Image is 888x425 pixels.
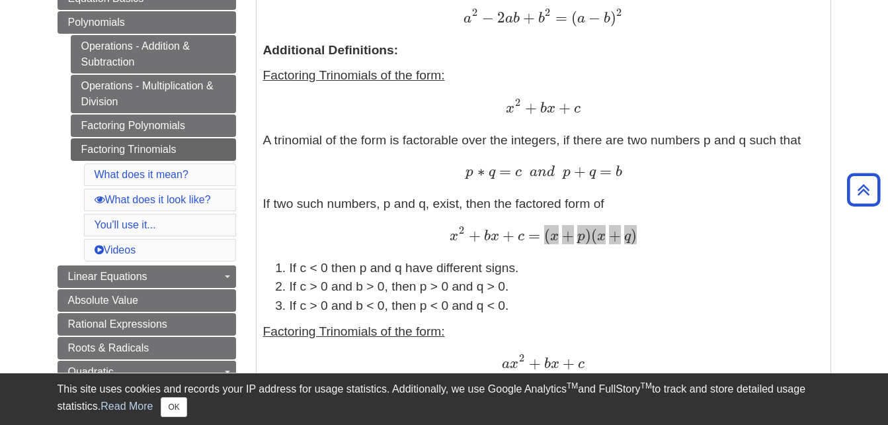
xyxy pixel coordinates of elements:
[555,99,571,117] span: +
[58,265,236,288] a: Linear Equations
[495,162,511,180] span: =
[597,229,606,244] span: x
[485,165,495,179] span: q
[513,11,520,26] span: b
[563,165,571,179] span: p
[290,259,824,278] li: If c < 0 then p and q have different signs.
[68,271,147,282] span: Linear Equations
[95,194,211,205] a: What does it look like?
[71,115,236,137] a: Factoring Polynomials
[68,342,149,354] span: Roots & Radicals
[68,17,125,28] span: Polynomials
[530,165,538,179] span: a
[610,9,616,26] span: )
[499,226,514,244] span: +
[494,9,505,26] span: 2
[263,66,824,246] p: A trinomial of the form is factorable over the integers, if there are two numbers p and q such th...
[559,354,575,372] span: +
[567,9,577,26] span: (
[290,297,824,316] li: If c > 0 and b < 0, then p < 0 and q < 0.
[596,162,612,180] span: =
[58,289,236,312] a: Absolute Value
[551,357,559,371] span: x
[58,337,236,359] a: Roots & Radicals
[606,226,621,244] span: +
[585,226,591,244] span: )
[519,352,524,364] span: 2
[575,357,585,371] span: c
[550,229,559,244] span: x
[505,11,513,26] span: a
[71,35,236,73] a: Operations - Addition & Subtraction
[547,165,555,179] span: d
[540,226,550,244] span: (
[464,11,471,26] span: a
[538,11,545,26] span: b
[511,165,522,179] span: c
[591,226,597,244] span: (
[71,138,236,161] a: Factoring Trinomials
[263,68,445,82] span: Factoring Trinomials of the form:
[586,165,596,179] span: q
[526,354,541,372] span: +
[465,226,481,244] span: +
[58,381,831,417] div: This site uses cookies and records your IP address for usage statistics. Additionally, we use Goo...
[545,6,550,19] span: 2
[514,229,524,244] span: c
[95,244,136,256] a: Videos
[600,11,610,26] span: b
[71,75,236,113] a: Operations - Multiplication & Division
[537,101,547,116] span: b
[641,381,652,391] sup: TM
[551,9,567,26] span: =
[515,96,520,109] span: 2
[577,11,585,26] span: a
[510,357,518,371] span: x
[502,357,510,371] span: a
[68,295,138,306] span: Absolute Value
[567,381,578,391] sup: TM
[459,224,464,236] span: 2
[95,219,156,230] a: You'll use it...
[559,226,574,244] span: +
[616,6,622,19] span: 2
[472,6,477,19] span: 2
[571,162,586,180] span: +
[524,226,540,244] span: =
[58,11,236,34] a: Polynomials
[571,101,581,116] span: c
[95,169,188,180] a: What does it mean?
[506,101,514,116] span: x
[290,277,824,297] li: If c > 0 and b > 0, then p > 0 and q > 0.
[522,99,537,117] span: +
[842,181,885,199] a: Back to Top
[585,9,600,26] span: −
[538,165,547,179] span: n
[473,162,485,180] span: ∗
[263,43,399,57] strong: Additional Definitions:
[263,324,445,338] span: Factoring Trinomials of the form:
[612,165,622,179] span: b
[101,401,153,412] a: Read More
[481,229,491,244] span: b
[68,318,167,330] span: Rational Expressions
[465,165,473,179] span: p
[479,9,494,26] span: −
[547,101,555,116] span: x
[631,226,637,244] span: )
[541,357,551,371] span: b
[58,361,236,383] a: Quadratic
[621,229,631,244] span: q
[520,9,535,26] span: +
[161,397,186,417] button: Close
[68,366,114,377] span: Quadratic
[450,229,458,244] span: x
[491,229,499,244] span: x
[58,313,236,336] a: Rational Expressions
[574,229,585,244] span: p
